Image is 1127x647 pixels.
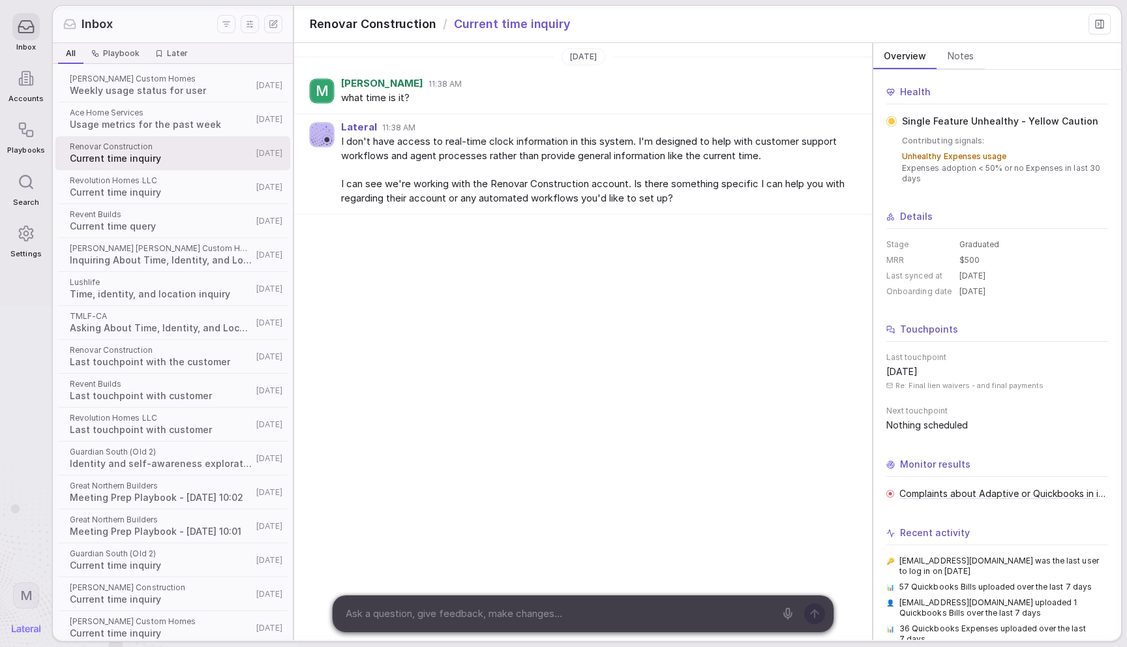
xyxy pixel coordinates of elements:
[256,80,282,91] span: [DATE]
[217,15,235,33] button: Filters
[241,15,259,33] button: Display settings
[70,84,252,97] span: Weekly usage status for user
[886,624,894,644] span: 📊
[70,582,252,593] span: [PERSON_NAME] Construction
[70,423,252,436] span: Last touchpoint with customer
[959,271,985,281] span: [DATE]
[70,525,252,538] span: Meeting Prep Playbook - [DATE] 10:01
[70,616,252,627] span: [PERSON_NAME] Custom Homes
[55,509,290,543] a: Great Northern BuildersMeeting Prep Playbook - [DATE] 10:01[DATE]
[899,597,1108,618] span: [EMAIL_ADDRESS][DOMAIN_NAME] uploaded 1 Quickbooks Bills over the last 7 days
[103,48,140,59] span: Playbook
[70,288,252,301] span: Time, identity, and location inquiry
[55,170,290,204] a: Revolution Homes LLCCurrent time inquiry[DATE]
[70,220,252,233] span: Current time query
[886,286,952,297] dt: Onboarding date
[382,123,415,133] span: 11:38 AM
[341,177,851,206] span: I can see we're working with the Renovar Construction account. Is there something specific I can ...
[70,322,252,335] span: Asking About Time, Identity, and Location
[256,352,282,362] span: [DATE]
[70,186,252,199] span: Current time inquiry
[55,136,290,170] a: Renovar ConstructionCurrent time inquiry[DATE]
[70,559,252,572] span: Current time inquiry
[895,381,1044,390] span: Re: Final lien waivers - and final payments
[900,458,970,471] span: Monitor results
[886,556,894,577] span: 🔑
[256,487,282,498] span: [DATE]
[942,47,979,65] span: Notes
[899,582,1091,592] span: 57 Quickbooks Bills uploaded over the last 7 days
[70,345,252,355] span: Renovar Construction
[7,213,44,265] a: Settings
[256,182,282,192] span: [DATE]
[341,134,851,164] span: I don't have access to real-time clock information in this system. I'm designed to help with cust...
[428,79,462,89] span: 11:38 AM
[886,352,1108,363] span: Last touchpoint
[55,374,290,408] a: Revent BuildsLast touchpoint with customer[DATE]
[886,365,918,378] span: [DATE]
[879,47,931,65] span: Overview
[70,491,252,504] span: Meeting Prep Playbook - [DATE] 10:02
[341,78,423,89] span: [PERSON_NAME]
[70,457,252,470] span: Identity and self-awareness exploration
[55,238,290,272] a: [PERSON_NAME] [PERSON_NAME] Custom HomesInquiring About Time, Identity, and Location[DATE]
[316,83,329,100] span: M
[12,625,40,633] img: Lateral
[341,122,377,133] span: Lateral
[256,216,282,226] span: [DATE]
[899,487,1108,500] a: Complaints about Adaptive or Quickbooks in in-app comments
[70,209,252,220] span: Revent Builds
[70,152,252,165] span: Current time inquiry
[902,136,1108,146] span: Contributing signals:
[167,48,188,59] span: Later
[256,419,282,430] span: [DATE]
[66,48,76,59] span: All
[902,115,1098,128] span: Single Feature Unhealthy - Yellow Caution
[256,589,282,599] span: [DATE]
[70,142,252,152] span: Renovar Construction
[70,379,252,389] span: Revent Builds
[256,555,282,565] span: [DATE]
[70,627,252,640] span: Current time inquiry
[70,413,252,423] span: Revolution Homes LLC
[55,577,290,611] a: [PERSON_NAME] ConstructionCurrent time inquiry[DATE]
[82,16,113,33] span: Inbox
[256,284,282,294] span: [DATE]
[886,419,1108,432] span: Nothing scheduled
[70,311,252,322] span: TMLF-CA
[886,271,952,281] dt: Last synced at
[900,323,958,336] span: Touchpoints
[443,16,447,33] span: /
[899,556,1108,577] span: [EMAIL_ADDRESS][DOMAIN_NAME] was the last user to log in on [DATE]
[256,114,282,125] span: [DATE]
[7,146,44,155] span: Playbooks
[8,95,44,103] span: Accounts
[55,408,290,442] a: Revolution Homes LLCLast touchpoint with customer[DATE]
[55,611,290,645] a: [PERSON_NAME] Custom HomesCurrent time inquiry[DATE]
[55,272,290,306] a: LushlifeTime, identity, and location inquiry[DATE]
[900,210,933,223] span: Details
[886,406,1108,416] span: Next touchpoint
[341,91,851,106] span: what time is it?
[7,7,44,58] a: Inbox
[256,623,282,633] span: [DATE]
[900,85,931,98] span: Health
[70,243,252,254] span: [PERSON_NAME] [PERSON_NAME] Custom Homes
[570,52,597,62] span: [DATE]
[16,43,36,52] span: Inbox
[55,442,290,475] a: Guardian South (Old 2)Identity and self-awareness exploration[DATE]
[55,340,290,374] a: Renovar ConstructionLast touchpoint with the customer[DATE]
[55,543,290,577] a: Guardian South (Old 2)Current time inquiry[DATE]
[256,148,282,158] span: [DATE]
[256,453,282,464] span: [DATE]
[70,593,252,606] span: Current time inquiry
[70,254,252,267] span: Inquiring About Time, Identity, and Location
[959,286,985,297] span: [DATE]
[256,385,282,396] span: [DATE]
[902,163,1108,184] span: Expenses adoption < 50% or no Expenses in last 30 days
[55,68,290,102] a: [PERSON_NAME] Custom HomesWeekly usage status for user[DATE]
[7,110,44,161] a: Playbooks
[886,598,894,618] span: 👤
[256,521,282,532] span: [DATE]
[310,123,334,147] img: Agent avatar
